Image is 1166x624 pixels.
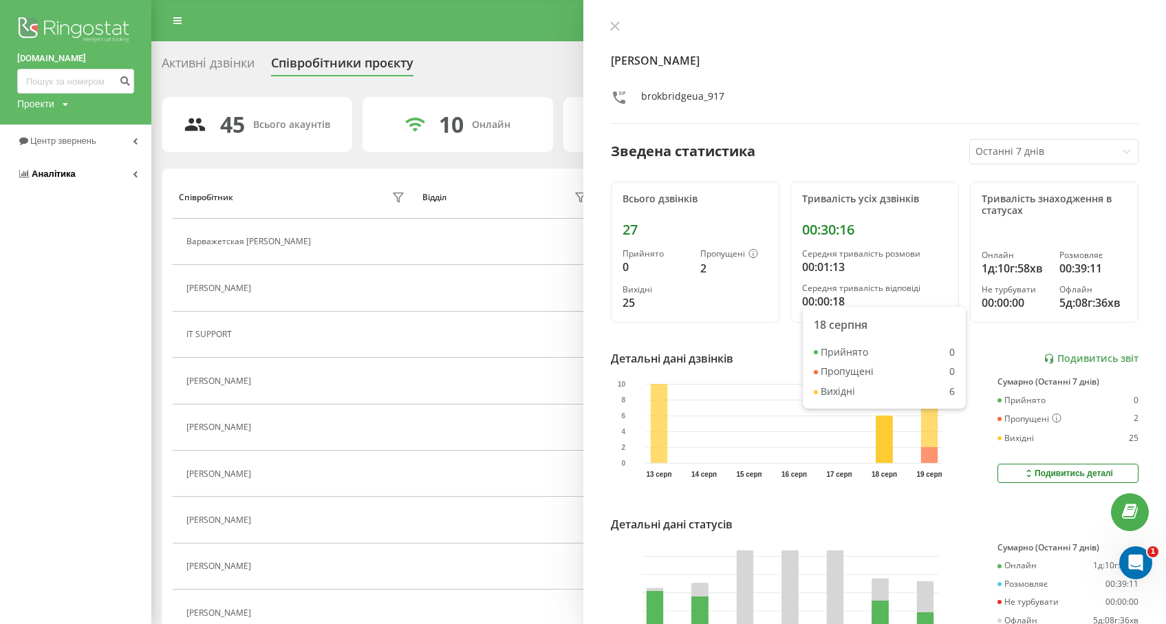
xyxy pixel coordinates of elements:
div: Всього дзвінків [623,193,768,205]
div: Офлайн [1059,285,1127,294]
div: 18 серпня [814,318,955,332]
text: 0 [621,460,625,467]
div: Активні дзвінки [162,56,255,77]
text: 2 [621,444,625,451]
div: 2 [1134,413,1138,424]
div: Пропущені [814,366,874,378]
div: [PERSON_NAME] [186,515,255,525]
div: Зведена статистика [611,141,755,162]
div: Онлайн [997,561,1037,570]
div: Проекти [17,97,54,111]
div: Не турбувати [982,285,1049,294]
div: 00:00:00 [1105,597,1138,607]
div: [PERSON_NAME] [186,608,255,618]
div: 00:39:11 [1105,579,1138,589]
div: 0 [949,366,955,378]
span: Аналiтика [32,169,76,179]
div: Відділ [422,193,446,202]
div: 00:01:13 [802,259,947,275]
iframe: Intercom live chat [1119,546,1152,579]
div: 00:39:11 [1059,260,1127,277]
a: Подивитись звіт [1044,353,1138,365]
span: 1 [1147,546,1158,557]
div: Середня тривалість відповіді [802,283,947,293]
text: 13 серп [646,471,671,478]
div: Вихідні [814,386,855,398]
div: Прийнято [814,347,868,358]
div: 5д:08г:36хв [1059,294,1127,311]
div: 00:30:16 [802,222,947,238]
div: Співробітники проєкту [271,56,413,77]
div: 0 [623,259,690,275]
text: 6 [621,412,625,420]
div: IT SUPPORT [186,330,235,339]
div: Онлайн [982,250,1049,260]
div: 25 [1129,433,1138,443]
img: Ringostat logo [17,14,134,48]
div: Співробітник [179,193,233,202]
div: [PERSON_NAME] [186,422,255,432]
div: 00:00:00 [982,294,1049,311]
div: [PERSON_NAME] [186,376,255,386]
div: Розмовляє [997,579,1048,589]
div: Не турбувати [997,597,1059,607]
div: Детальні дані статусів [611,516,733,532]
text: 15 серп [736,471,762,478]
text: 10 [617,380,625,388]
div: Тривалість усіх дзвінків [802,193,947,205]
span: Центр звернень [30,136,96,146]
div: Вихідні [623,285,690,294]
text: 4 [621,428,625,435]
div: Всього акаунтів [253,119,330,131]
div: Подивитись деталі [1023,468,1113,479]
div: 1д:10г:58хв [982,260,1049,277]
text: 8 [621,396,625,404]
div: 10 [439,111,464,138]
div: Середня тривалість розмови [802,249,947,259]
div: Онлайн [472,119,510,131]
div: 45 [220,111,245,138]
text: 18 серп [872,471,897,478]
div: 2 [700,260,768,277]
div: Пропущені [997,413,1061,424]
a: [DOMAIN_NAME] [17,52,134,65]
div: Тривалість знаходження в статусах [982,193,1127,217]
div: Варважетская [PERSON_NAME] [186,237,314,246]
div: [PERSON_NAME] [186,469,255,479]
input: Пошук за номером [17,69,134,94]
div: 6 [949,386,955,398]
text: 17 серп [826,471,852,478]
div: Сумарно (Останні 7 днів) [997,543,1138,552]
div: 25 [623,294,690,311]
div: Сумарно (Останні 7 днів) [997,377,1138,387]
text: 16 серп [781,471,807,478]
div: [PERSON_NAME] [186,561,255,571]
div: Прийнято [623,249,690,259]
div: 0 [1134,396,1138,405]
div: 0 [949,347,955,358]
div: Розмовляє [1059,250,1127,260]
div: Пропущені [700,249,768,260]
div: 1д:10г:58хв [1093,561,1138,570]
div: Прийнято [997,396,1046,405]
div: 00:00:18 [802,293,947,310]
h4: [PERSON_NAME] [611,52,1139,69]
div: 27 [623,222,768,238]
div: brokbridgeua_917 [641,89,724,109]
div: [PERSON_NAME] [186,283,255,293]
button: Подивитись деталі [997,464,1138,483]
div: Вихідні [997,433,1034,443]
div: Детальні дані дзвінків [611,350,733,367]
text: 14 серп [691,471,717,478]
text: 19 серп [916,471,942,478]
